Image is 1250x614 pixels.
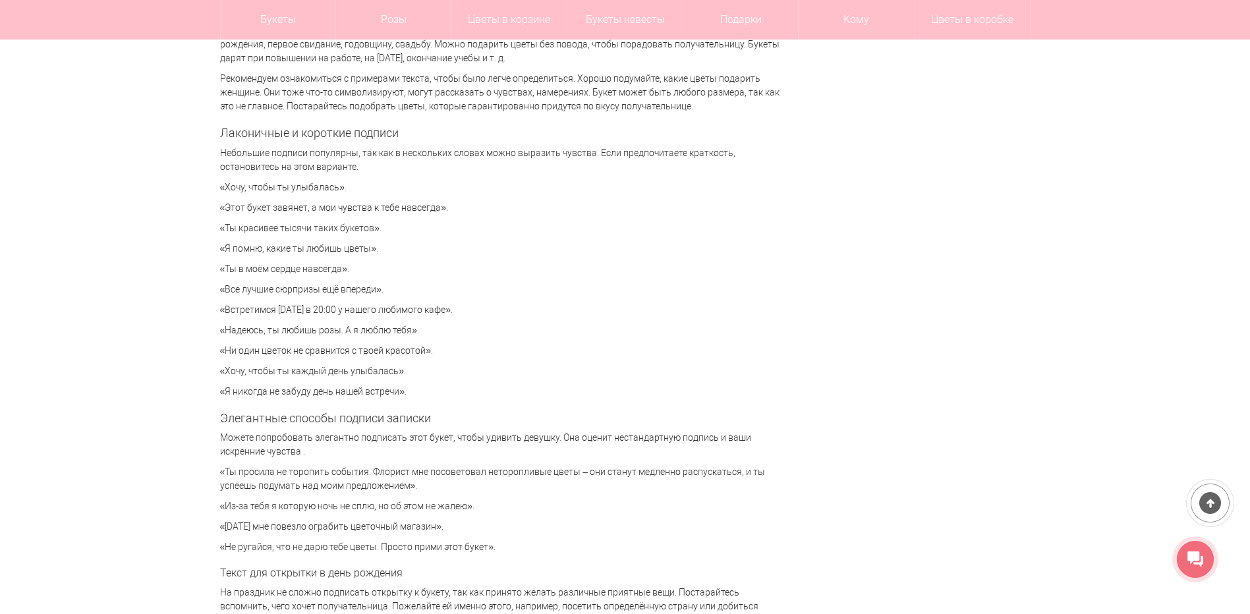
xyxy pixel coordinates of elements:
[220,499,780,513] p: «Из-за тебя я которую ночь не сплю, но об этом не жалею».
[220,221,780,235] p: «Ты красивее тысячи таких букетов».
[220,201,780,215] p: «Этот букет завянет, а мои чувства к тебе навсегда».
[220,344,780,358] p: «Ни один цветок не сравнится с твоей красотой».
[220,323,780,337] p: «Надеюсь, ты любишь розы. А я люблю тебя».
[220,540,780,554] p: «Не ругайся, что не дарю тебе цветы. Просто прими этот букет».
[220,412,780,425] h2: Элегантные способы подписи записки
[220,283,780,296] p: «Все лучшие сюрпризы ещё впереди».
[220,24,780,65] p: Существует много ситуаций, когда уместно подарить букет. Например, его можно вручить на [DEMOGRAP...
[220,364,780,378] p: «Хочу, чтобы ты каждый день улыбалась».
[220,303,780,317] p: «Встретимся [DATE] в 20:00 у нашего любимого кафе».
[220,72,780,113] p: Рекомендуем ознакомиться с примерами текста, чтобы было легче определиться. Хорошо подумайте, как...
[220,181,780,194] p: «Хочу, чтобы ты улыбалась».
[220,567,780,579] h3: Текст для открытки в день рождения
[220,262,780,276] p: «Ты в моём сердце навсегда».
[220,385,780,399] p: «Я никогда не забуду день нашей встречи».
[220,126,780,140] h2: Лаконичные и короткие подписи
[220,146,780,174] p: Небольшие подписи популярны, так как в нескольких словах можно выразить чувства. Если предпочитае...
[220,465,780,493] p: «Ты просила не торопить события. Флорист мне посоветовал неторопливые цветы – они станут медленно...
[220,242,780,256] p: «Я помню, какие ты любишь цветы».
[220,520,780,534] p: «[DATE] мне повезло ограбить цветочный магазин».
[220,431,780,459] p: Можете попробовать элегантно подписать этот букет, чтобы удивить девушку. Она оценит нестандартну...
